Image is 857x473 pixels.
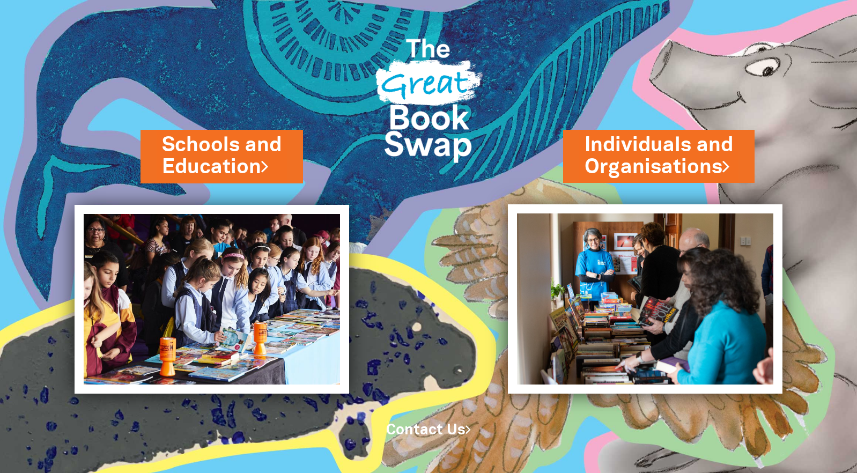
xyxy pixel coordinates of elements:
a: Contact Us [386,424,471,437]
img: Great Bookswap logo [365,13,492,181]
img: Individuals and Organisations [508,204,782,394]
a: Individuals andOrganisations [585,131,733,181]
img: Schools and Education [75,205,349,394]
a: Schools andEducation [162,131,282,181]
